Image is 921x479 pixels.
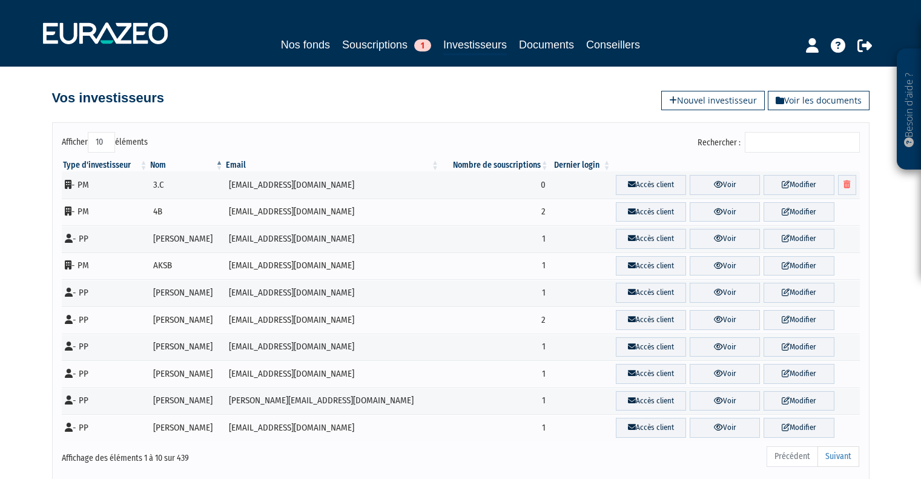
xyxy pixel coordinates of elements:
th: Dernier login : activer pour trier la colonne par ordre croissant [550,159,612,171]
a: Voir [690,310,760,330]
a: Modifier [764,391,834,411]
a: Voir [690,283,760,303]
a: Modifier [764,310,834,330]
a: Accès client [616,418,686,438]
a: Modifier [764,202,834,222]
a: Accès client [616,391,686,411]
a: Voir [690,256,760,276]
a: Voir [690,202,760,222]
input: Rechercher : [745,132,860,153]
a: Suivant [817,446,859,467]
div: Affichage des éléments 1 à 10 sur 439 [62,445,384,464]
td: [PERSON_NAME] [149,414,225,441]
a: Accès client [616,337,686,357]
td: [EMAIL_ADDRESS][DOMAIN_NAME] [225,253,440,280]
td: [EMAIL_ADDRESS][DOMAIN_NAME] [225,414,440,441]
td: - PP [62,388,149,415]
a: Accès client [616,256,686,276]
td: 1 [440,279,550,306]
a: Accès client [616,364,686,384]
a: Modifier [764,337,834,357]
p: Besoin d'aide ? [902,55,916,164]
td: - PP [62,360,149,388]
td: 3.C [149,171,225,199]
td: AKSB [149,253,225,280]
a: Modifier [764,175,834,195]
h4: Vos investisseurs [52,91,164,105]
a: Modifier [764,283,834,303]
a: Voir [690,391,760,411]
a: Nouvel investisseur [661,91,765,110]
td: 1 [440,414,550,441]
td: 1 [440,225,550,253]
td: 0 [440,171,550,199]
a: Souscriptions1 [342,36,431,53]
td: [EMAIL_ADDRESS][DOMAIN_NAME] [225,225,440,253]
td: [PERSON_NAME] [149,225,225,253]
a: Conseillers [586,36,640,53]
a: Voir les documents [768,91,870,110]
th: Email : activer pour trier la colonne par ordre croissant [225,159,440,171]
td: [PERSON_NAME] [149,334,225,361]
td: [PERSON_NAME] [149,306,225,334]
a: Modifier [764,229,834,249]
td: [PERSON_NAME][EMAIL_ADDRESS][DOMAIN_NAME] [225,388,440,415]
a: Accès client [616,310,686,330]
td: 2 [440,306,550,334]
a: Accès client [616,229,686,249]
img: 1732889491-logotype_eurazeo_blanc_rvb.png [43,22,168,44]
th: Nombre de souscriptions : activer pour trier la colonne par ordre croissant [440,159,550,171]
a: Investisseurs [443,36,507,55]
td: - PP [62,225,149,253]
td: 1 [440,360,550,388]
span: 1 [414,39,431,51]
a: Modifier [764,418,834,438]
td: 1 [440,334,550,361]
td: - PP [62,334,149,361]
td: - PP [62,306,149,334]
th: Nom : activer pour trier la colonne par ordre d&eacute;croissant [149,159,225,171]
a: Voir [690,418,760,438]
a: Documents [519,36,574,53]
a: Modifier [764,364,834,384]
td: - PM [62,253,149,280]
a: Accès client [616,283,686,303]
th: Type d'investisseur : activer pour trier la colonne par ordre croissant [62,159,149,171]
th: &nbsp; [612,159,860,171]
a: Accès client [616,202,686,222]
td: 1 [440,253,550,280]
td: [EMAIL_ADDRESS][DOMAIN_NAME] [225,360,440,388]
td: - PP [62,279,149,306]
td: [EMAIL_ADDRESS][DOMAIN_NAME] [225,306,440,334]
a: Supprimer [838,175,856,195]
td: 2 [440,199,550,226]
td: - PM [62,171,149,199]
td: [EMAIL_ADDRESS][DOMAIN_NAME] [225,199,440,226]
a: Modifier [764,256,834,276]
td: [PERSON_NAME] [149,360,225,388]
a: Nos fonds [281,36,330,53]
td: - PP [62,414,149,441]
select: Afficheréléments [88,132,115,153]
label: Rechercher : [698,132,860,153]
td: 1 [440,388,550,415]
td: [PERSON_NAME] [149,388,225,415]
a: Accès client [616,175,686,195]
td: [EMAIL_ADDRESS][DOMAIN_NAME] [225,171,440,199]
td: [EMAIL_ADDRESS][DOMAIN_NAME] [225,279,440,306]
a: Voir [690,175,760,195]
td: 4B [149,199,225,226]
a: Voir [690,364,760,384]
a: Voir [690,337,760,357]
td: [EMAIL_ADDRESS][DOMAIN_NAME] [225,334,440,361]
a: Voir [690,229,760,249]
td: - PM [62,199,149,226]
td: [PERSON_NAME] [149,279,225,306]
label: Afficher éléments [62,132,148,153]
